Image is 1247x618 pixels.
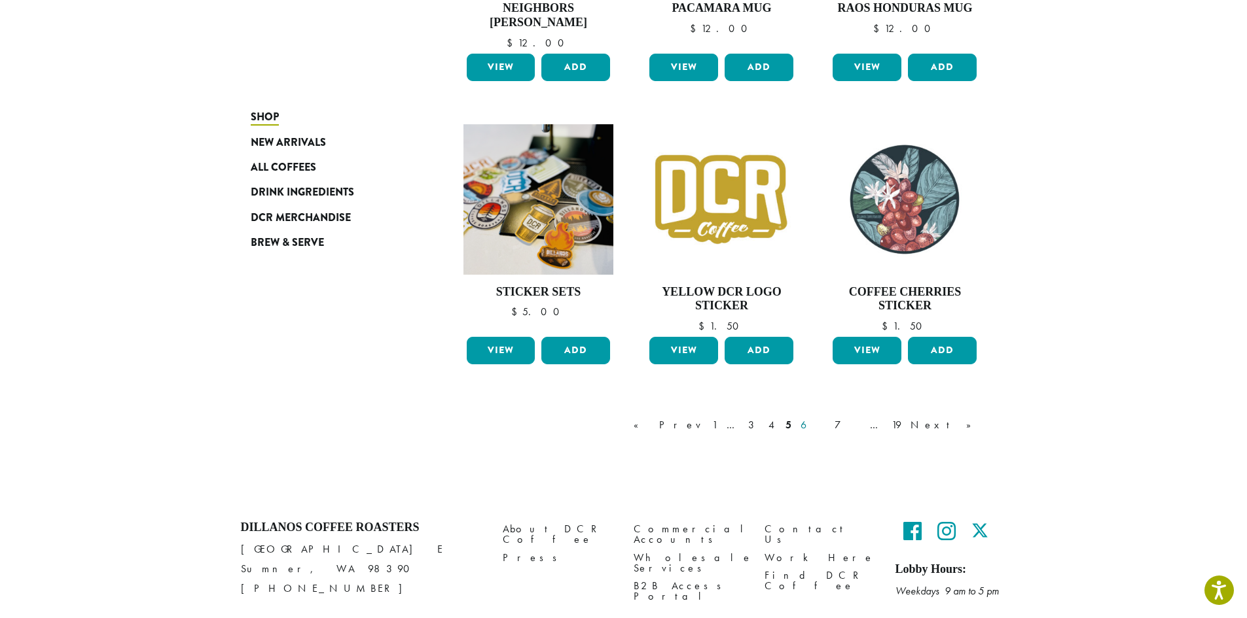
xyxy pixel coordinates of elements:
h5: Lobby Hours: [895,562,1007,577]
button: Add [725,337,793,364]
span: $ [507,36,518,50]
a: Commercial Accounts [634,521,745,549]
span: New Arrivals [251,135,326,151]
h4: Sticker Sets [463,285,614,300]
a: 4 [766,417,779,433]
button: Add [725,54,793,81]
a: Shop [251,105,408,129]
button: Add [541,337,610,364]
span: DCR Merchandise [251,210,351,226]
a: Yellow DCR Logo Sticker $1.50 [646,124,797,332]
a: DCR Merchandise [251,205,408,230]
span: $ [690,22,701,35]
a: 3 [746,417,762,433]
a: « Prev [631,417,706,433]
a: View [649,54,718,81]
a: About DCR Coffee [503,521,614,549]
bdi: 12.00 [873,22,937,35]
h4: Coffee Cherries Sticker [829,285,980,313]
span: All Coffees [251,160,316,176]
h4: Yellow DCR Logo Sticker [646,285,797,313]
a: Sticker Sets $5.00 [463,124,614,332]
span: Shop [251,109,279,126]
a: View [649,337,718,364]
bdi: 1.50 [882,319,928,333]
a: Work Here [765,549,876,566]
span: Brew & Serve [251,235,324,251]
a: New Arrivals [251,129,408,154]
a: … [867,417,885,433]
a: 5 [783,417,794,433]
a: Next » [908,417,983,433]
button: Add [908,54,977,81]
button: Add [541,54,610,81]
a: Coffee Cherries Sticker $1.50 [829,124,980,332]
p: [GEOGRAPHIC_DATA] E Sumner, WA 98390 [PHONE_NUMBER] [241,540,483,598]
bdi: 5.00 [511,305,566,318]
bdi: 12.00 [507,36,570,50]
a: View [467,337,535,364]
a: Press [503,549,614,566]
a: Find DCR Coffee [765,566,876,594]
h4: Dillanos Coffee Roasters [241,521,483,535]
bdi: 1.50 [698,319,745,333]
a: Wholesale Services [634,549,745,577]
span: $ [511,305,522,318]
a: View [833,337,901,364]
em: Weekdays 9 am to 5 pm [895,584,999,598]
a: View [467,54,535,81]
a: B2B Access Portal [634,577,745,605]
a: 7 [832,417,863,433]
span: $ [882,319,893,333]
a: Brew & Serve [251,230,408,255]
span: $ [873,22,884,35]
a: … [724,417,742,433]
img: Yellow-DCR-Logo-Sticker-300x300.jpg [646,124,797,275]
a: View [833,54,901,81]
a: All Coffees [251,155,408,180]
span: $ [698,319,710,333]
button: Add [908,337,977,364]
a: Drink Ingredients [251,180,408,205]
a: 6 [798,417,828,433]
img: Coffee-Cherries-Sticker-300x300.jpg [829,124,980,275]
span: Drink Ingredients [251,184,354,201]
a: Contact Us [765,521,876,549]
bdi: 12.00 [690,22,753,35]
img: 2022-All-Stickers-02-e1662580954888-300x300.png [463,124,613,275]
a: 19 [889,417,904,433]
a: 1 [710,417,720,433]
